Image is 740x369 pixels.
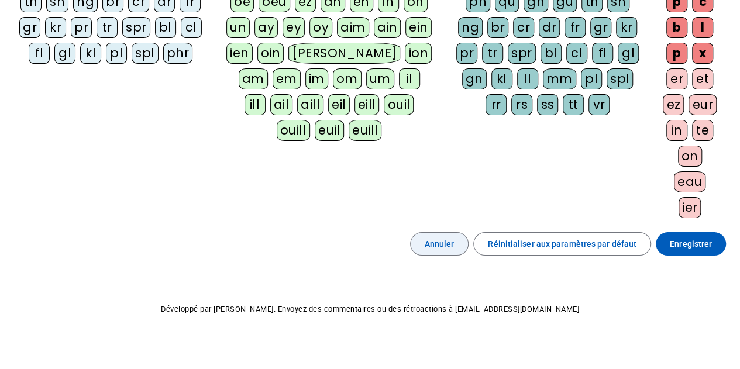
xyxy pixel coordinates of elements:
div: et [692,68,713,89]
div: am [239,68,268,89]
div: ain [374,17,401,38]
div: fl [592,43,613,64]
div: eur [689,94,717,115]
div: aim [337,17,369,38]
div: phr [163,43,193,64]
div: tr [482,43,503,64]
div: eil [328,94,350,115]
div: ey [283,17,305,38]
div: ll [517,68,538,89]
div: p [666,43,687,64]
div: bl [541,43,562,64]
button: Enregistrer [656,232,726,256]
div: gn [462,68,487,89]
button: Annuler [410,232,469,256]
div: em [273,68,301,89]
div: euill [349,120,381,141]
div: gl [54,43,75,64]
p: Développé par [PERSON_NAME]. Envoyez des commentaires ou des rétroactions à [EMAIL_ADDRESS][DOMAI... [9,302,731,316]
div: vr [588,94,610,115]
div: ien [226,43,253,64]
div: ng [458,17,483,38]
div: dr [539,17,560,38]
div: pr [71,17,92,38]
div: un [226,17,250,38]
div: fr [565,17,586,38]
span: Enregistrer [670,237,712,251]
div: kl [80,43,101,64]
div: ion [405,43,432,64]
div: [PERSON_NAME] [288,43,400,64]
div: kr [45,17,66,38]
div: ill [245,94,266,115]
div: kr [616,17,637,38]
div: spl [607,68,634,89]
span: Réinitialiser aux paramètres par défaut [488,237,636,251]
div: l [692,17,713,38]
div: im [305,68,328,89]
div: ouill [277,120,310,141]
div: pl [106,43,127,64]
div: ouil [384,94,414,115]
div: mm [543,68,576,89]
div: ein [405,17,432,38]
div: ez [663,94,684,115]
div: spr [122,17,150,38]
div: er [666,68,687,89]
div: om [333,68,362,89]
div: kl [491,68,512,89]
div: spr [508,43,536,64]
div: ay [254,17,278,38]
span: Annuler [425,237,455,251]
div: ier [679,197,701,218]
div: te [692,120,713,141]
div: il [399,68,420,89]
div: gr [590,17,611,38]
div: rr [486,94,507,115]
div: b [666,17,687,38]
div: bl [155,17,176,38]
div: tt [563,94,584,115]
div: cl [181,17,202,38]
div: eill [354,94,380,115]
div: spl [132,43,159,64]
div: euil [315,120,344,141]
div: rs [511,94,532,115]
div: gl [618,43,639,64]
div: on [678,146,702,167]
div: br [487,17,508,38]
div: gr [19,17,40,38]
div: cl [566,43,587,64]
div: oin [257,43,284,64]
div: tr [97,17,118,38]
div: ss [537,94,558,115]
div: aill [297,94,323,115]
div: eau [674,171,706,192]
div: oy [309,17,332,38]
div: fl [29,43,50,64]
div: pl [581,68,602,89]
div: in [666,120,687,141]
div: cr [513,17,534,38]
div: x [692,43,713,64]
div: pr [456,43,477,64]
button: Réinitialiser aux paramètres par défaut [473,232,651,256]
div: ail [270,94,293,115]
div: um [366,68,394,89]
